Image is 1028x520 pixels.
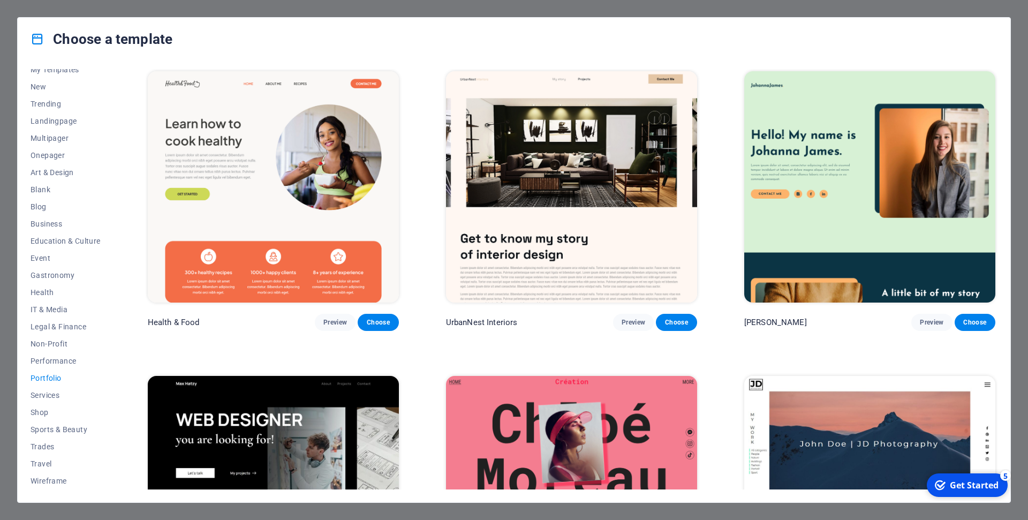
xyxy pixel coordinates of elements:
[31,168,101,177] span: Art & Design
[31,100,101,108] span: Trending
[31,404,101,421] button: Shop
[744,317,807,328] p: [PERSON_NAME]
[31,459,101,468] span: Travel
[446,71,697,303] img: UrbanNest Interiors
[31,318,101,335] button: Legal & Finance
[31,181,101,198] button: Blank
[31,408,101,417] span: Shop
[366,318,390,327] span: Choose
[955,314,995,331] button: Choose
[31,185,101,194] span: Blank
[148,317,200,328] p: Health & Food
[622,318,645,327] span: Preview
[31,220,101,228] span: Business
[31,284,101,301] button: Health
[323,318,347,327] span: Preview
[31,421,101,438] button: Sports & Beauty
[613,314,654,331] button: Preview
[31,438,101,455] button: Trades
[31,202,101,211] span: Blog
[31,164,101,181] button: Art & Design
[31,370,101,387] button: Portfolio
[911,314,952,331] button: Preview
[31,455,101,472] button: Travel
[315,314,356,331] button: Preview
[31,301,101,318] button: IT & Media
[31,130,101,147] button: Multipager
[31,61,101,78] button: My Templates
[31,117,101,125] span: Landingpage
[31,250,101,267] button: Event
[963,318,987,327] span: Choose
[31,374,101,382] span: Portfolio
[31,65,101,74] span: My Templates
[31,147,101,164] button: Onepager
[31,82,101,91] span: New
[31,477,101,485] span: Wireframe
[31,391,101,400] span: Services
[31,271,101,280] span: Gastronomy
[31,305,101,314] span: IT & Media
[31,237,101,245] span: Education & Culture
[31,387,101,404] button: Services
[31,472,101,489] button: Wireframe
[31,322,101,331] span: Legal & Finance
[31,267,101,284] button: Gastronomy
[31,425,101,434] span: Sports & Beauty
[31,95,101,112] button: Trending
[656,314,697,331] button: Choose
[79,1,90,12] div: 5
[358,314,398,331] button: Choose
[31,335,101,352] button: Non-Profit
[6,4,87,28] div: Get Started 5 items remaining, 0% complete
[31,112,101,130] button: Landingpage
[31,352,101,370] button: Performance
[31,78,101,95] button: New
[31,31,172,48] h4: Choose a template
[31,340,101,348] span: Non-Profit
[31,357,101,365] span: Performance
[29,10,78,22] div: Get Started
[31,442,101,451] span: Trades
[664,318,688,327] span: Choose
[31,254,101,262] span: Event
[744,71,995,303] img: Johanna James
[446,317,518,328] p: UrbanNest Interiors
[31,232,101,250] button: Education & Culture
[31,151,101,160] span: Onepager
[31,288,101,297] span: Health
[31,198,101,215] button: Blog
[148,71,399,303] img: Health & Food
[31,215,101,232] button: Business
[920,318,943,327] span: Preview
[31,134,101,142] span: Multipager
